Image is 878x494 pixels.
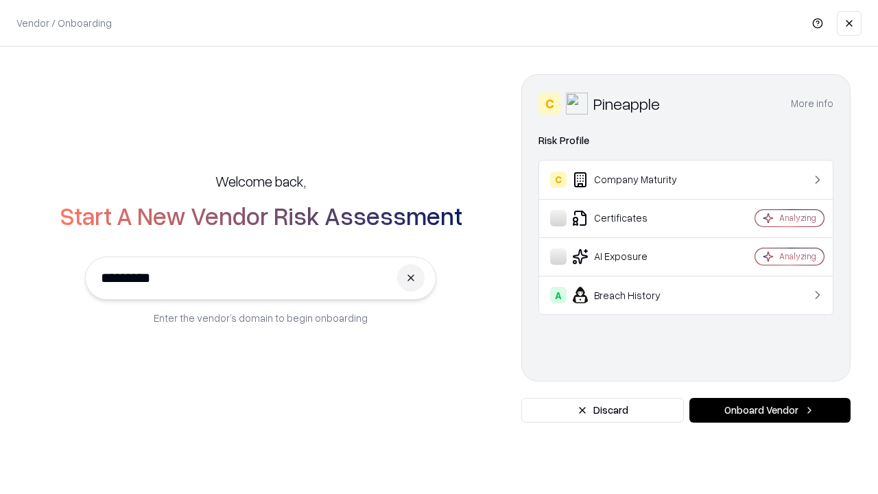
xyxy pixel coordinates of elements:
h5: Welcome back, [215,172,306,191]
button: Onboard Vendor [689,398,851,423]
div: Analyzing [779,212,816,224]
p: Vendor / Onboarding [16,16,112,30]
div: Certificates [550,210,714,226]
div: Analyzing [779,250,816,262]
div: Pineapple [593,93,660,115]
div: C [538,93,560,115]
div: AI Exposure [550,248,714,265]
div: Risk Profile [538,132,833,149]
div: Company Maturity [550,172,714,188]
img: Pineapple [566,93,588,115]
button: More info [791,91,833,116]
div: A [550,287,567,303]
button: Discard [521,398,684,423]
div: C [550,172,567,188]
h2: Start A New Vendor Risk Assessment [60,202,462,229]
p: Enter the vendor’s domain to begin onboarding [154,311,368,325]
div: Breach History [550,287,714,303]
